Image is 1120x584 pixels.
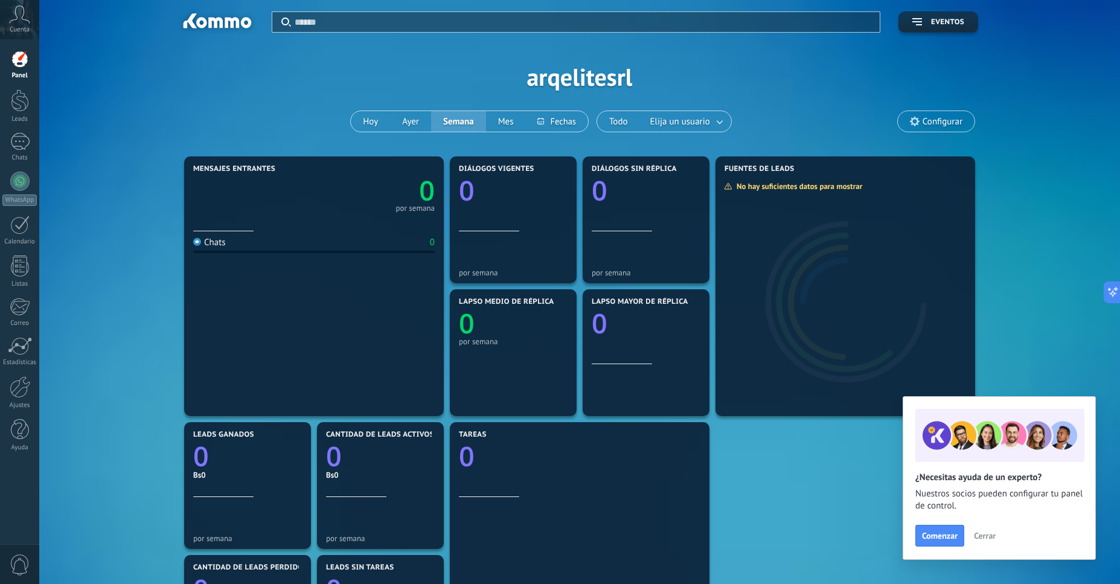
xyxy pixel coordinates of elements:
button: Elija un usuario [640,111,731,132]
span: Cuenta [10,26,30,34]
div: Ayuda [2,444,37,452]
div: Listas [2,280,37,288]
div: por semana [592,268,700,277]
span: Leads ganados [193,431,254,439]
div: Calendario [2,238,37,246]
a: 0 [314,172,435,209]
div: Panel [2,72,37,80]
button: Mes [486,111,526,132]
div: 0 [430,237,435,248]
span: Comenzar [922,531,958,540]
button: Cerrar [968,527,1001,545]
text: 0 [459,438,475,475]
div: por semana [459,337,568,346]
a: 0 [459,438,700,475]
button: Semana [431,111,486,132]
div: Bs0 [326,470,435,480]
text: 0 [419,172,435,209]
div: WhatsApp [2,194,37,206]
span: Cantidad de leads perdidos [193,563,308,572]
text: 0 [459,172,475,209]
span: Leads sin tareas [326,563,394,572]
button: Ayer [390,111,431,132]
span: Diálogos sin réplica [592,165,677,173]
button: Eventos [898,11,978,33]
button: Todo [597,111,640,132]
span: Elija un usuario [648,114,712,130]
text: 0 [592,305,607,342]
div: Chats [193,237,226,248]
span: Cerrar [974,531,996,540]
div: Chats [2,154,37,162]
div: Bs0 [193,470,302,480]
span: Lapso mayor de réplica [592,298,688,306]
div: por semana [395,205,435,211]
text: 0 [459,305,475,342]
div: Ajustes [2,402,37,409]
text: 0 [326,438,342,475]
img: Chats [193,238,201,246]
div: Estadísticas [2,359,37,367]
span: Nuestros socios pueden configurar tu panel de control. [915,488,1083,512]
span: Diálogos vigentes [459,165,534,173]
span: Tareas [459,431,487,439]
span: Mensajes entrantes [193,165,275,173]
button: Hoy [351,111,390,132]
span: Lapso medio de réplica [459,298,554,306]
div: Leads [2,115,37,123]
button: Fechas [525,111,587,132]
span: Cantidad de leads activos [326,431,434,439]
span: Configurar [923,117,962,127]
div: por semana [326,534,435,543]
div: por semana [193,534,302,543]
a: 0 [193,438,302,475]
text: 0 [592,172,607,209]
h2: ¿Necesitas ayuda de un experto? [915,472,1083,483]
div: por semana [459,268,568,277]
a: 0 [326,438,435,475]
span: Eventos [931,18,964,27]
button: Comenzar [915,525,964,547]
text: 0 [193,438,209,475]
span: Fuentes de leads [725,165,795,173]
div: No hay suficientes datos para mostrar [724,181,871,191]
div: Correo [2,319,37,327]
